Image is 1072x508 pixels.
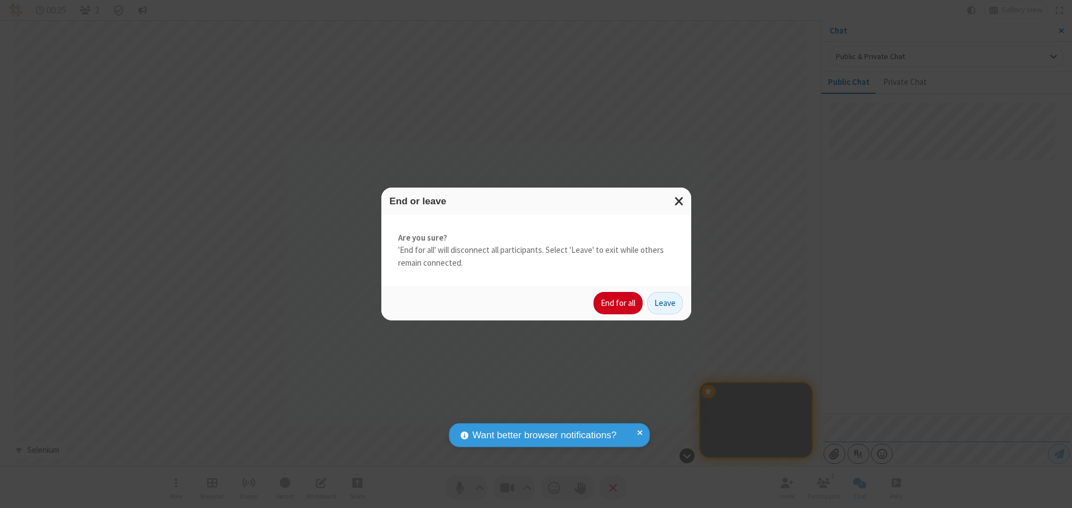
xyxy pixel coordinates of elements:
h3: End or leave [390,196,683,207]
button: Leave [647,292,683,314]
span: Want better browser notifications? [472,428,616,443]
strong: Are you sure? [398,232,674,245]
button: End for all [594,292,643,314]
button: Close modal [668,188,691,215]
div: 'End for all' will disconnect all participants. Select 'Leave' to exit while others remain connec... [381,215,691,286]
